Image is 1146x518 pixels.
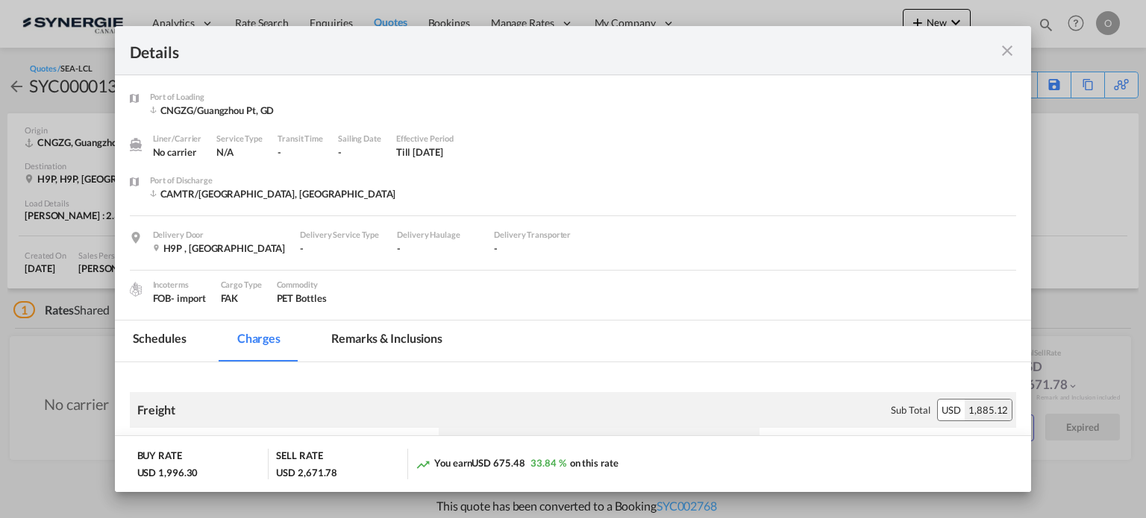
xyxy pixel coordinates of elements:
[396,132,454,145] div: Effective Period
[171,291,205,305] div: - import
[137,466,198,479] div: USD 1,996.30
[137,402,175,418] div: Freight
[153,241,286,255] div: H9P , Canada
[938,399,965,420] div: USD
[416,456,618,472] div: You earn on this rate
[278,132,323,145] div: Transit Time
[115,320,475,361] md-pagination-wrapper: Use the left and right arrow keys to navigate between tabs
[150,90,275,104] div: Port of Loading
[115,26,1032,493] md-dialog: Port of Loading ...
[153,132,202,145] div: Liner/Carrier
[300,241,382,255] div: -
[153,291,206,305] div: FOB
[153,145,202,159] div: No carrier
[153,278,206,291] div: Incoterms
[216,146,234,158] span: N/A
[494,228,576,241] div: Delivery Transporter
[891,403,930,417] div: Sub Total
[150,174,396,187] div: Port of Discharge
[278,145,323,159] div: -
[153,228,286,241] div: Delivery Door
[221,278,262,291] div: Cargo Type
[128,281,144,297] img: cargo.png
[494,241,576,255] div: -
[530,457,566,469] span: 33.84 %
[338,145,381,159] div: -
[397,228,479,241] div: Delivery Haulage
[277,292,327,304] span: PET Bottles
[965,399,1012,420] div: 1,885.12
[313,320,460,361] md-tab-item: Remarks & Inclusions
[130,41,928,60] div: Details
[396,145,443,159] div: Till 7 Sep 2025
[150,104,275,117] div: CNGZG/Guangzhou Pt, GD
[397,241,479,255] div: -
[216,132,263,145] div: Service Type
[276,466,337,479] div: USD 2,671.78
[300,228,382,241] div: Delivery Service Type
[416,457,430,472] md-icon: icon-trending-up
[998,42,1016,60] md-icon: icon-close fg-AAA8AD m-0 cursor
[115,320,204,361] md-tab-item: Schedules
[338,132,381,145] div: Sailing Date
[472,457,525,469] span: USD 675.48
[276,449,322,466] div: SELL RATE
[150,187,396,200] div: CAMTR/Montreal, QC
[221,291,262,305] div: FAK
[277,278,327,291] div: Commodity
[137,449,182,466] div: BUY RATE
[219,320,298,361] md-tab-item: Charges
